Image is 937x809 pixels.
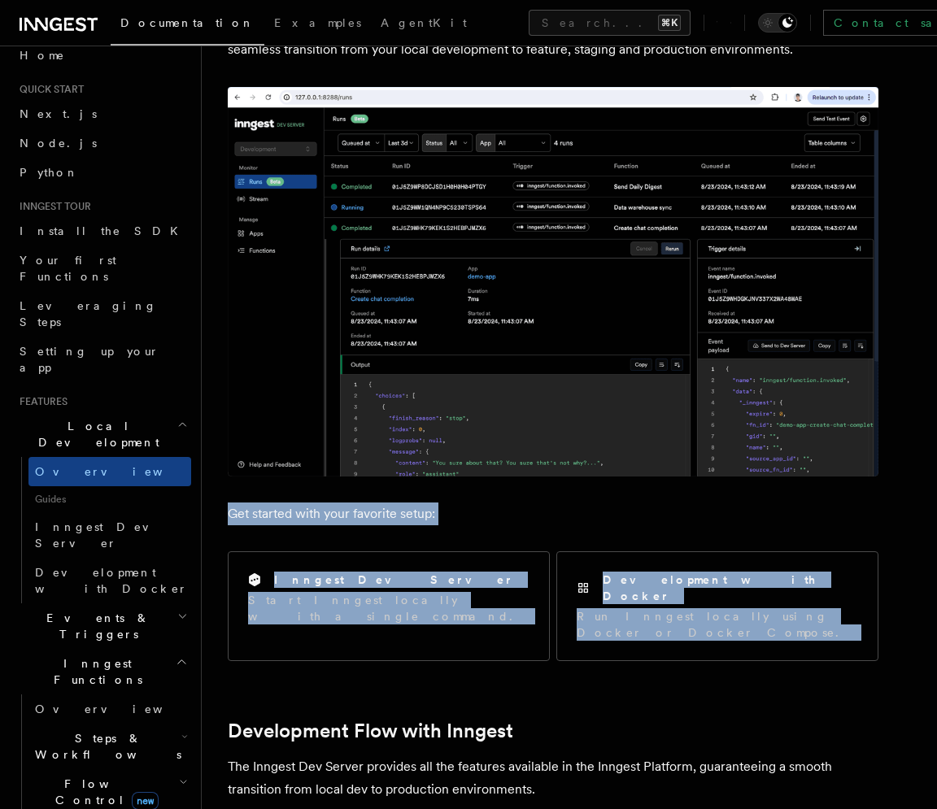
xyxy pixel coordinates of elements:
[111,5,264,46] a: Documentation
[228,87,878,476] img: The Inngest Dev Server on the Functions page
[28,776,179,808] span: Flow Control
[20,166,79,179] span: Python
[228,755,878,801] p: The Inngest Dev Server provides all the features available in the Inngest Platform, guaranteeing ...
[658,15,681,31] kbd: ⌘K
[28,724,191,769] button: Steps & Workflows
[28,558,191,603] a: Development with Docker
[529,10,691,36] button: Search...⌘K
[13,291,191,337] a: Leveraging Steps
[13,158,191,187] a: Python
[228,720,513,742] a: Development Flow with Inngest
[13,395,68,408] span: Features
[556,551,878,661] a: Development with DockerRun Inngest locally using Docker or Docker Compose.
[228,551,550,661] a: Inngest Dev ServerStart Inngest locally with a single command.
[577,608,858,641] p: Run Inngest locally using Docker or Docker Compose.
[13,603,191,649] button: Events & Triggers
[28,730,181,763] span: Steps & Workflows
[35,520,174,550] span: Inngest Dev Server
[20,224,188,237] span: Install the SDK
[228,502,878,525] p: Get started with your favorite setup:
[20,254,116,283] span: Your first Functions
[603,572,858,604] h2: Development with Docker
[28,512,191,558] a: Inngest Dev Server
[13,200,91,213] span: Inngest tour
[13,99,191,128] a: Next.js
[264,5,371,44] a: Examples
[381,16,467,29] span: AgentKit
[20,47,65,63] span: Home
[13,411,191,457] button: Local Development
[35,702,203,715] span: Overview
[758,13,797,33] button: Toggle dark mode
[371,5,477,44] a: AgentKit
[13,337,191,382] a: Setting up your app
[13,655,176,688] span: Inngest Functions
[13,610,177,642] span: Events & Triggers
[20,137,97,150] span: Node.js
[274,572,514,588] h2: Inngest Dev Server
[248,592,530,624] p: Start Inngest locally with a single command.
[35,566,188,595] span: Development with Docker
[13,418,177,450] span: Local Development
[28,486,191,512] span: Guides
[274,16,361,29] span: Examples
[20,345,159,374] span: Setting up your app
[28,694,191,724] a: Overview
[13,41,191,70] a: Home
[13,216,191,246] a: Install the SDK
[13,649,191,694] button: Inngest Functions
[35,465,203,478] span: Overview
[20,107,97,120] span: Next.js
[13,246,191,291] a: Your first Functions
[28,457,191,486] a: Overview
[20,299,157,328] span: Leveraging Steps
[13,128,191,158] a: Node.js
[120,16,255,29] span: Documentation
[13,457,191,603] div: Local Development
[13,83,84,96] span: Quick start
